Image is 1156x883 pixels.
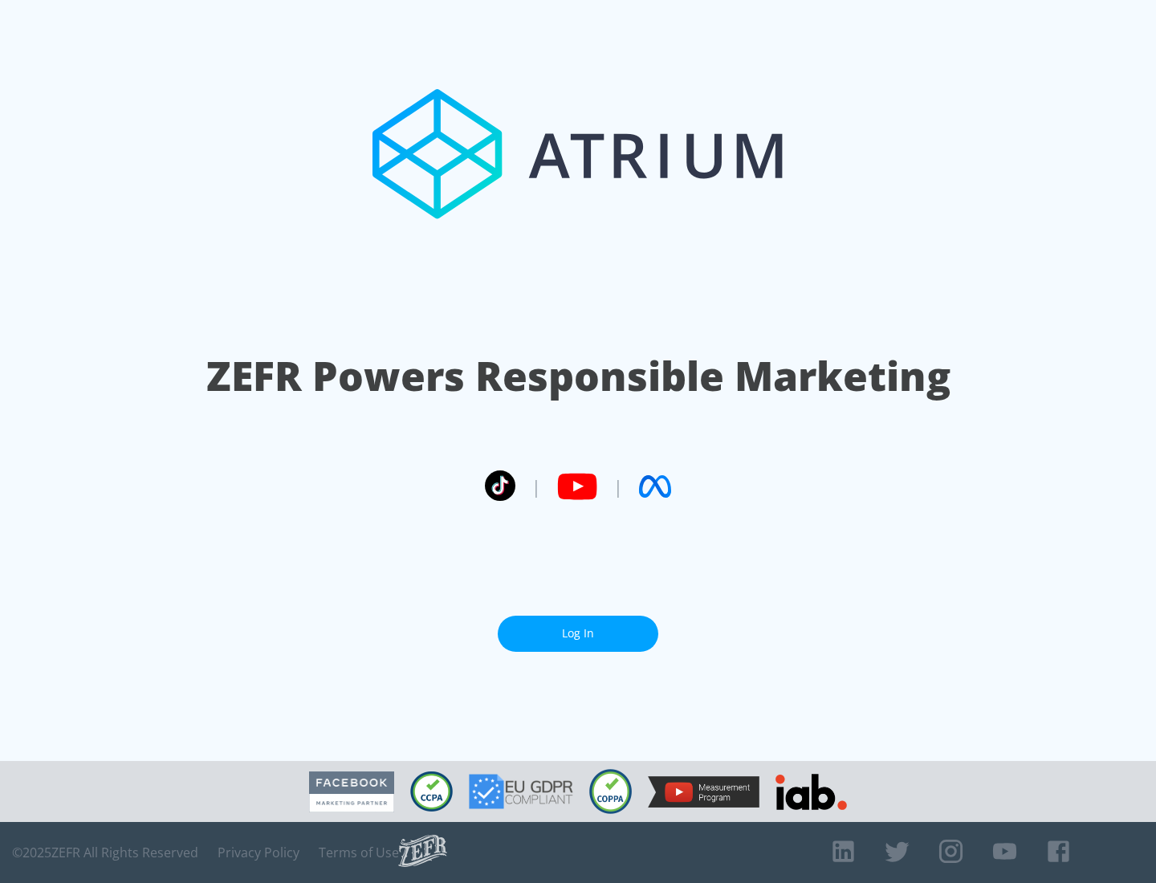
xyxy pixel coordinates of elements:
h1: ZEFR Powers Responsible Marketing [206,348,950,404]
a: Terms of Use [319,844,399,861]
img: YouTube Measurement Program [648,776,759,808]
img: Facebook Marketing Partner [309,771,394,812]
img: GDPR Compliant [469,774,573,809]
span: © 2025 ZEFR All Rights Reserved [12,844,198,861]
a: Privacy Policy [218,844,299,861]
span: | [613,474,623,498]
span: | [531,474,541,498]
img: COPPA Compliant [589,769,632,814]
img: CCPA Compliant [410,771,453,812]
img: IAB [775,774,847,810]
a: Log In [498,616,658,652]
